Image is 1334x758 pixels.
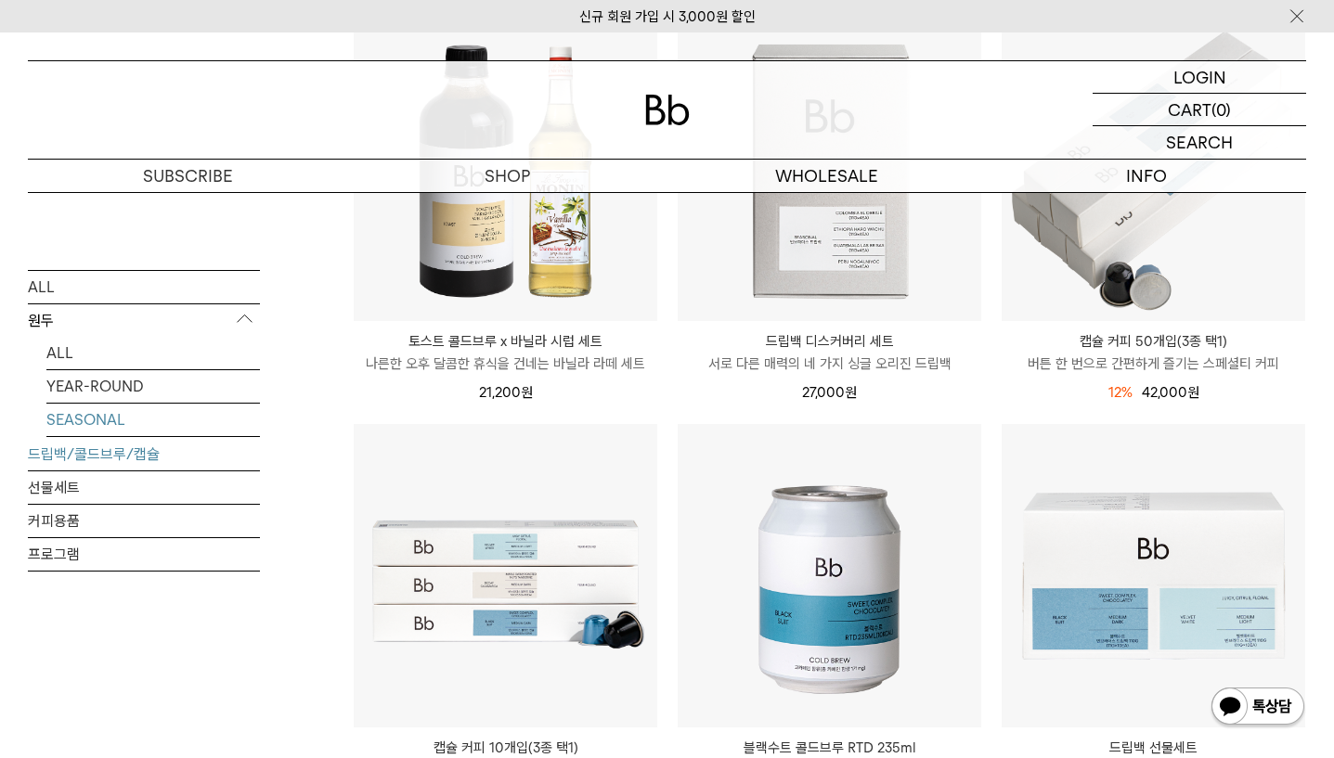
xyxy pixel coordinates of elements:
[1002,353,1305,375] p: 버튼 한 번으로 간편하게 즐기는 스페셜티 커피
[845,384,857,401] span: 원
[667,160,987,192] p: WHOLESALE
[579,8,756,25] a: 신규 회원 가입 시 3,000원 할인
[46,336,260,368] a: ALL
[987,160,1306,192] p: INFO
[1002,330,1305,375] a: 캡슐 커피 50개입(3종 택1) 버튼 한 번으로 간편하게 즐기는 스페셜티 커피
[1166,126,1233,159] p: SEARCH
[354,424,657,727] img: 캡슐 커피 10개입(3종 택1)
[354,330,657,375] a: 토스트 콜드브루 x 바닐라 시럽 세트 나른한 오후 달콤한 휴식을 건네는 바닐라 라떼 세트
[28,537,260,570] a: 프로그램
[354,330,657,353] p: 토스트 콜드브루 x 바닐라 시럽 세트
[1173,61,1226,93] p: LOGIN
[802,384,857,401] span: 27,000
[678,353,981,375] p: 서로 다른 매력의 네 가지 싱글 오리진 드립백
[479,384,533,401] span: 21,200
[521,384,533,401] span: 원
[1187,384,1199,401] span: 원
[28,504,260,536] a: 커피용품
[46,403,260,435] a: SEASONAL
[1002,424,1305,727] img: 드립백 선물세트
[28,160,347,192] a: SUBSCRIBE
[28,470,260,503] a: 선물세트
[1210,686,1306,730] img: 카카오톡 채널 1:1 채팅 버튼
[1211,94,1231,125] p: (0)
[678,330,981,353] p: 드립백 디스커버리 세트
[347,160,667,192] a: SHOP
[28,270,260,302] a: ALL
[1093,94,1306,126] a: CART (0)
[28,437,260,469] a: 드립백/콜드브루/캡슐
[645,95,690,125] img: 로고
[1108,381,1133,404] div: 12%
[46,369,260,402] a: YEAR-ROUND
[1142,384,1199,401] span: 42,000
[1002,330,1305,353] p: 캡슐 커피 50개입(3종 택1)
[1093,61,1306,94] a: LOGIN
[354,353,657,375] p: 나른한 오후 달콤한 휴식을 건네는 바닐라 라떼 세트
[678,330,981,375] a: 드립백 디스커버리 세트 서로 다른 매력의 네 가지 싱글 오리진 드립백
[28,303,260,337] p: 원두
[1168,94,1211,125] p: CART
[678,424,981,727] img: 블랙수트 콜드브루 RTD 235ml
